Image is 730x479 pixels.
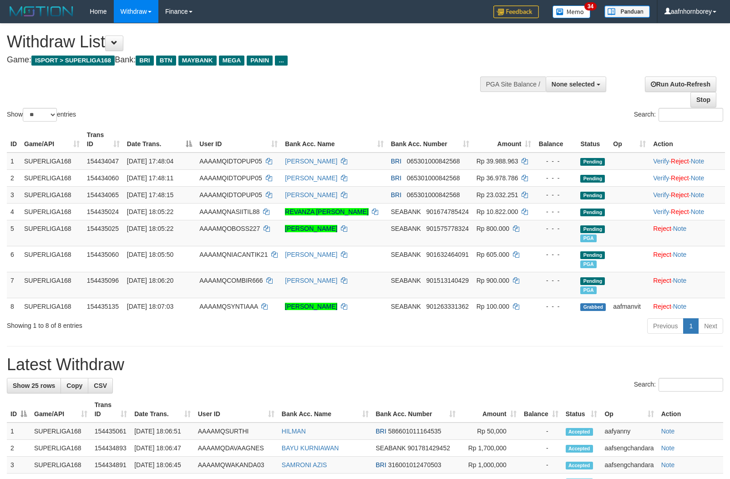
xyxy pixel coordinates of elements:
a: [PERSON_NAME] [285,158,337,165]
span: AAAAMQIDTOPUP05 [199,158,262,165]
a: SAMRONI AZIS [282,461,327,469]
span: SEABANK [376,444,406,452]
div: - - - [538,224,573,233]
a: Note [661,444,675,452]
span: 154434065 [87,191,119,199]
span: BRI [391,174,401,182]
a: Verify [653,191,669,199]
span: Rp 100.000 [477,303,509,310]
span: 154435096 [87,277,119,284]
span: ISPORT > SUPERLIGA168 [31,56,115,66]
span: Pending [580,251,605,259]
td: aafyanny [601,423,657,440]
th: Date Trans.: activate to sort column descending [123,127,196,153]
a: [PERSON_NAME] [285,251,337,258]
span: 154435024 [87,208,119,215]
span: Copy 065301000842568 to clipboard [407,191,460,199]
span: BTN [156,56,176,66]
td: 3 [7,186,20,203]
td: · · [649,169,725,186]
span: Copy 316001012470503 to clipboard [388,461,441,469]
th: Date Trans.: activate to sort column ascending [131,397,194,423]
th: Bank Acc. Number: activate to sort column ascending [387,127,473,153]
a: Note [661,428,675,435]
td: SUPERLIGA168 [20,186,83,203]
input: Search: [659,378,723,392]
th: Bank Acc. Name: activate to sort column ascending [281,127,387,153]
th: Trans ID: activate to sort column ascending [83,127,123,153]
span: SEABANK [391,277,421,284]
td: [DATE] 18:06:45 [131,457,194,474]
td: 8 [7,298,20,315]
td: 154434893 [91,440,131,457]
a: Note [691,208,705,215]
span: CSV [94,382,107,389]
img: Button%20Memo.svg [553,5,591,18]
span: Pending [580,192,605,199]
span: SEABANK [391,303,421,310]
a: CSV [88,378,113,393]
a: Previous [647,318,684,334]
span: Pending [580,277,605,285]
a: Note [673,225,687,232]
input: Search: [659,108,723,122]
span: Copy 901513140429 to clipboard [426,277,469,284]
span: AAAAMQNIACANTIK21 [199,251,268,258]
span: Rp 36.978.786 [477,174,518,182]
span: [DATE] 18:07:03 [127,303,173,310]
th: Amount: activate to sort column ascending [473,127,535,153]
td: SUPERLIGA168 [20,153,83,170]
span: 154434060 [87,174,119,182]
td: - [520,423,562,440]
th: Balance: activate to sort column ascending [520,397,562,423]
h1: Latest Withdraw [7,356,723,374]
th: ID [7,127,20,153]
th: User ID: activate to sort column ascending [194,397,278,423]
a: Note [673,303,687,310]
span: Show 25 rows [13,382,55,389]
th: Op: activate to sort column ascending [609,127,649,153]
td: Rp 50,000 [459,423,520,440]
td: SUPERLIGA168 [20,203,83,220]
a: Note [691,174,705,182]
span: SEABANK [391,225,421,232]
span: BRI [391,191,401,199]
td: 2 [7,169,20,186]
a: Note [691,158,705,165]
label: Show entries [7,108,76,122]
span: 154434047 [87,158,119,165]
td: · · [649,203,725,220]
td: SUPERLIGA168 [30,457,91,474]
span: AAAAMQSYNTIAAA [199,303,258,310]
td: 2 [7,440,30,457]
td: 154435061 [91,423,131,440]
th: Op: activate to sort column ascending [601,397,657,423]
span: BRI [376,461,386,469]
span: ... [275,56,287,66]
span: AAAAMQNASIITIL88 [199,208,259,215]
span: Copy 586601011164535 to clipboard [388,428,441,435]
a: [PERSON_NAME] [285,277,337,284]
span: Rp 900.000 [477,277,509,284]
span: 154435060 [87,251,119,258]
a: Reject [671,191,689,199]
span: BRI [136,56,153,66]
td: SUPERLIGA168 [20,272,83,298]
a: [PERSON_NAME] [285,191,337,199]
th: Game/API: activate to sort column ascending [20,127,83,153]
th: Game/API: activate to sort column ascending [30,397,91,423]
span: 154435025 [87,225,119,232]
span: [DATE] 18:05:50 [127,251,173,258]
td: 6 [7,246,20,272]
label: Search: [634,108,723,122]
a: BAYU KURNIAWAN [282,444,339,452]
div: - - - [538,276,573,285]
span: AAAAMQIDTOPUP05 [199,191,262,199]
a: Copy [61,378,88,393]
th: Bank Acc. Name: activate to sort column ascending [278,397,372,423]
h4: Game: Bank: [7,56,477,65]
span: Accepted [566,462,593,469]
th: Balance [535,127,577,153]
a: HILMAN [282,428,306,435]
span: Copy 901781429452 to clipboard [408,444,450,452]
